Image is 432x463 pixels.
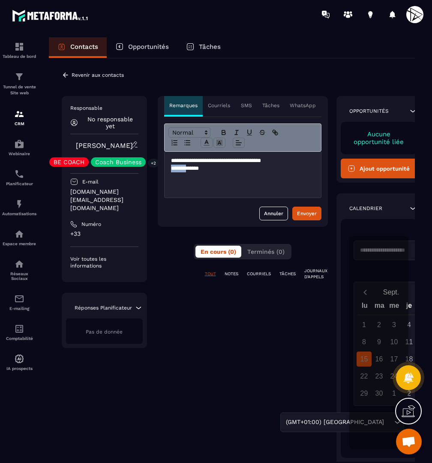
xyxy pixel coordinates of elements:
p: NOTES [225,271,238,277]
p: +2 [148,159,159,168]
img: formation [14,42,24,52]
a: Tâches [177,37,229,58]
button: Annuler [259,207,288,220]
p: Remarques [169,102,198,109]
a: formationformationTableau de bord [2,35,36,65]
a: automationsautomationsEspace membre [2,222,36,253]
div: Search for option [280,412,404,432]
p: Réponses Planificateur [75,304,132,311]
img: email [14,294,24,304]
a: emailemailE-mailing [2,287,36,317]
a: formationformationCRM [2,102,36,132]
p: Calendrier [349,205,382,212]
div: Ouvrir le chat [396,429,422,454]
button: Ajout opportunité [341,159,417,178]
button: En cours (0) [195,246,241,258]
p: Revenir aux contacts [72,72,124,78]
p: Voir toutes les informations [70,256,138,269]
p: BE COACH [54,159,84,165]
p: Aucune opportunité liée [349,130,409,146]
p: TÂCHES [279,271,296,277]
p: Opportunités [349,108,389,114]
p: Opportunités [128,43,169,51]
p: Tunnel de vente Site web [2,84,36,96]
p: E-mailing [2,306,36,311]
p: IA prospects [2,366,36,371]
img: accountant [14,324,24,334]
p: E-mail [82,178,99,185]
a: automationsautomationsWebinaire [2,132,36,162]
div: Envoyer [297,209,317,218]
a: schedulerschedulerPlanificateur [2,162,36,192]
button: Envoyer [292,207,321,220]
p: Tâches [262,102,279,109]
p: Responsable [70,105,138,111]
p: COURRIELS [247,271,271,277]
p: Numéro [81,221,101,228]
a: Contacts [49,37,107,58]
p: [DOMAIN_NAME][EMAIL_ADDRESS][DOMAIN_NAME] [70,188,138,212]
p: No responsable yet [82,116,138,129]
a: automationsautomationsAutomatisations [2,192,36,222]
p: Tâches [199,43,221,51]
p: Contacts [70,43,98,51]
p: JOURNAUX D'APPELS [304,268,327,280]
img: automations [14,229,24,239]
div: 4 [402,317,417,332]
span: (GMT+01:00) [GEOGRAPHIC_DATA] [284,418,386,427]
img: automations [14,199,24,209]
span: Terminés (0) [247,248,285,255]
p: TOUT [205,271,216,277]
img: automations [14,354,24,364]
p: WhatsApp [290,102,316,109]
a: social-networksocial-networkRéseaux Sociaux [2,253,36,287]
button: Terminés (0) [242,246,290,258]
img: scheduler [14,169,24,179]
img: formation [14,109,24,119]
div: je [402,300,417,315]
p: Coach Business [95,159,141,165]
img: social-network [14,259,24,269]
img: automations [14,139,24,149]
a: accountantaccountantComptabilité [2,317,36,347]
p: +33 [70,230,138,238]
a: [PERSON_NAME] [76,141,133,150]
img: formation [14,72,24,82]
p: Webinaire [2,151,36,156]
a: formationformationTunnel de vente Site web [2,65,36,102]
p: Tableau de bord [2,54,36,59]
p: SMS [241,102,252,109]
img: logo [12,8,89,23]
span: En cours (0) [201,248,236,255]
span: Pas de donnée [86,329,123,335]
p: Espace membre [2,241,36,246]
p: Réseaux Sociaux [2,271,36,281]
p: CRM [2,121,36,126]
div: 18 [402,352,417,367]
a: Opportunités [107,37,177,58]
p: Automatisations [2,211,36,216]
p: Planificateur [2,181,36,186]
p: Comptabilité [2,336,36,341]
p: Courriels [208,102,230,109]
div: 11 [402,334,417,349]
